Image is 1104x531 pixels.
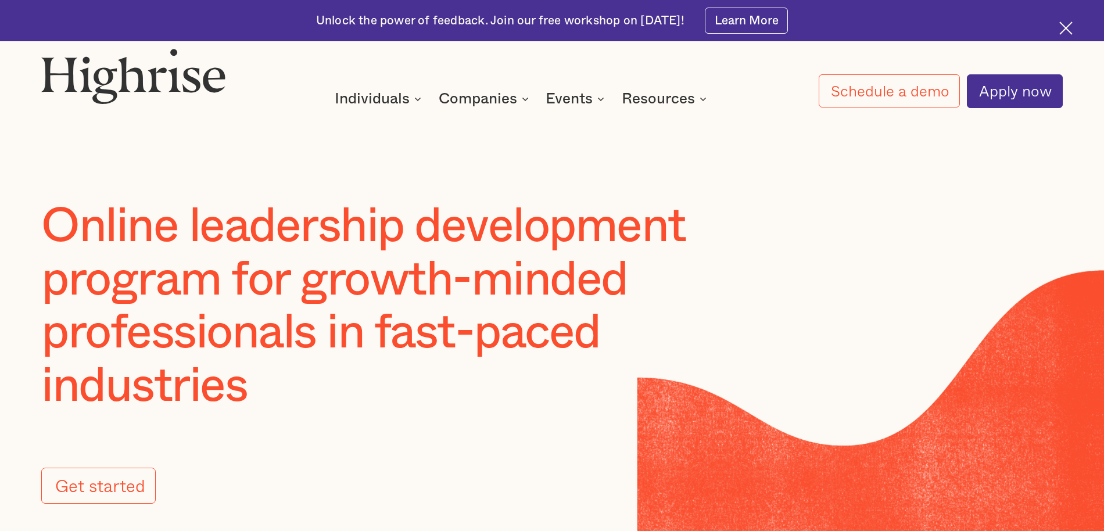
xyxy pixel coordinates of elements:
[316,13,684,29] div: Unlock the power of feedback. Join our free workshop on [DATE]!
[546,92,593,106] div: Events
[967,74,1062,108] a: Apply now
[41,468,156,504] a: Get started
[622,92,710,106] div: Resources
[41,48,226,104] img: Highrise logo
[819,74,960,107] a: Schedule a demo
[439,92,532,106] div: Companies
[705,8,788,34] a: Learn More
[1059,21,1073,35] img: Cross icon
[41,200,787,412] h1: Online leadership development program for growth-minded professionals in fast-paced industries
[546,92,608,106] div: Events
[622,92,695,106] div: Resources
[439,92,517,106] div: Companies
[335,92,425,106] div: Individuals
[335,92,410,106] div: Individuals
